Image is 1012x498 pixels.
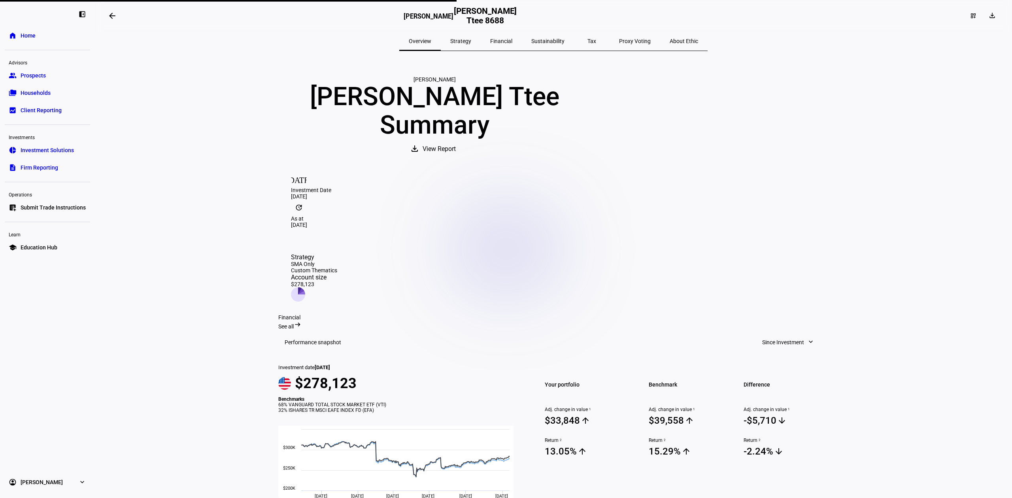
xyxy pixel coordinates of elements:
span: Home [21,32,36,40]
span: -2.24% [744,445,829,457]
div: [PERSON_NAME] [278,76,591,83]
span: Investment Solutions [21,146,74,154]
eth-mat-symbol: pie_chart [9,146,17,154]
span: About Ethic [670,38,698,44]
span: Return [649,438,734,443]
span: [DATE] [315,364,330,370]
span: Return [545,438,630,443]
div: Investment Date [291,187,816,193]
a: homeHome [5,28,90,43]
span: Overview [409,38,431,44]
eth-mat-symbol: school [9,243,17,251]
span: Since Investment [762,334,804,350]
mat-icon: arrow_upward [682,447,691,456]
span: Firm Reporting [21,164,58,172]
div: As at [291,215,816,222]
eth-mat-symbol: group [9,72,17,79]
span: Sustainability [531,38,565,44]
span: Difference [744,379,829,390]
sup: 2 [559,438,562,443]
sup: 2 [757,438,761,443]
div: SMA Only [291,261,337,267]
sup: 1 [787,407,790,412]
div: [PERSON_NAME] Ttee Summary [278,83,591,140]
span: Submit Trade Instructions [21,204,86,211]
a: pie_chartInvestment Solutions [5,142,90,158]
eth-mat-symbol: home [9,32,17,40]
div: $33,848 [545,415,580,426]
eth-mat-symbol: list_alt_add [9,204,17,211]
sup: 1 [692,407,695,412]
div: Account size [291,274,337,281]
eth-mat-symbol: bid_landscape [9,106,17,114]
span: View Report [423,140,456,158]
div: [DATE] [291,193,816,200]
text: $250K [283,466,295,471]
div: Investment date [278,364,523,370]
span: 15.29% [649,445,734,457]
div: 32% ISHARES TR MSCI EAFE INDEX FD (EFA) [278,407,523,413]
span: -$5,710 [744,415,829,426]
sup: 2 [663,438,666,443]
button: View Report [402,140,467,158]
a: descriptionFirm Reporting [5,160,90,175]
span: Client Reporting [21,106,62,114]
mat-icon: arrow_downward [774,447,784,456]
span: Your portfolio [545,379,630,390]
div: Strategy [291,253,337,261]
eth-mat-symbol: folder_copy [9,89,17,97]
span: Strategy [450,38,471,44]
a: groupProspects [5,68,90,83]
span: $278,123 [295,375,357,392]
div: Benchmarks [278,396,523,402]
span: Financial [490,38,512,44]
span: Adj. change in value [649,407,734,412]
span: [PERSON_NAME] [21,478,63,486]
mat-icon: arrow_upward [578,447,587,456]
span: Tax [587,38,596,44]
span: $39,558 [649,415,734,426]
span: Adj. change in value [545,407,630,412]
mat-icon: [DATE] [291,171,307,187]
span: See all [278,323,294,330]
span: Return [744,438,829,443]
mat-icon: dashboard_customize [970,13,976,19]
div: Custom Thematics [291,267,337,274]
div: Learn [5,228,90,240]
button: Since Investment [754,334,822,350]
mat-icon: download [988,11,996,19]
span: Proxy Voting [619,38,651,44]
mat-icon: arrow_upward [685,416,694,425]
a: bid_landscapeClient Reporting [5,102,90,118]
mat-icon: arrow_right_alt [294,321,302,328]
div: $278,123 [291,281,337,287]
h3: Performance snapshot [285,339,341,345]
eth-mat-symbol: account_circle [9,478,17,486]
div: Operations [5,189,90,200]
text: $300K [283,445,295,450]
a: folder_copyHouseholds [5,85,90,101]
eth-mat-symbol: left_panel_close [78,10,86,18]
span: 13.05% [545,445,630,457]
span: Households [21,89,51,97]
span: Education Hub [21,243,57,251]
text: $200K [283,486,295,491]
mat-icon: arrow_upward [581,416,590,425]
mat-icon: update [291,200,307,215]
eth-mat-symbol: description [9,164,17,172]
span: Adj. change in value [744,407,829,412]
div: 68% VANGUARD TOTAL STOCK MARKET ETF (VTI) [278,402,523,407]
span: Benchmark [649,379,734,390]
mat-icon: arrow_backwards [108,11,117,21]
eth-mat-symbol: expand_more [78,478,86,486]
div: Investments [5,131,90,142]
span: Prospects [21,72,46,79]
div: Advisors [5,57,90,68]
mat-icon: download [410,144,419,153]
div: [DATE] [291,222,816,228]
mat-icon: arrow_downward [777,416,787,425]
mat-icon: expand_more [807,338,815,346]
h2: [PERSON_NAME] Ttee 8688 [453,6,517,25]
sup: 1 [588,407,591,412]
h3: [PERSON_NAME] [404,13,453,25]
